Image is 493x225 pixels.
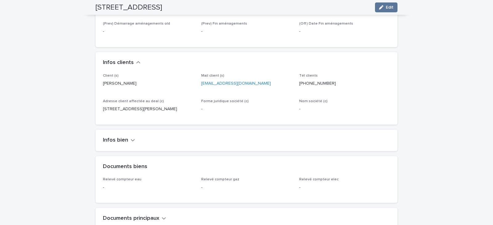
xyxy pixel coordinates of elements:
span: Relevé compteur gaz [201,178,239,181]
p: - [299,184,390,191]
span: (Off) Date Fin aménagements [299,22,353,26]
h2: Documents principaux [103,215,159,222]
p: [PERSON_NAME] [103,80,194,87]
span: Mail client (s) [201,74,224,78]
button: Infos bien [103,137,135,144]
span: Relevé compteur elec [299,178,339,181]
span: Adresse client affectée au deal (c) [103,99,164,103]
span: Tél clients [299,74,318,78]
span: (Prev) Démarrage aménagements old [103,22,170,26]
p: - [103,28,194,35]
h2: Documents biens [103,163,147,170]
span: Client (s) [103,74,119,78]
button: Infos clients [103,59,141,66]
p: - [299,106,390,112]
button: Edit [375,2,397,12]
h2: Infos clients [103,59,134,66]
span: Forme juridique société (c) [201,99,249,103]
span: Relevé compteur eau [103,178,141,181]
span: Nom société (c) [299,99,328,103]
p: [STREET_ADDRESS][PERSON_NAME] [103,106,194,112]
span: Edit [386,5,393,10]
p: [PHONE_NUMBER] [299,80,390,87]
p: - [201,184,292,191]
a: [EMAIL_ADDRESS][DOMAIN_NAME] [201,81,271,86]
h2: Infos bien [103,137,128,144]
button: Documents principaux [103,215,166,222]
h2: [STREET_ADDRESS] [96,3,162,12]
p: - [201,106,292,112]
p: - [299,28,390,35]
p: - [103,184,194,191]
span: (Prev) Fin aménagements [201,22,247,26]
p: - [201,28,292,35]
